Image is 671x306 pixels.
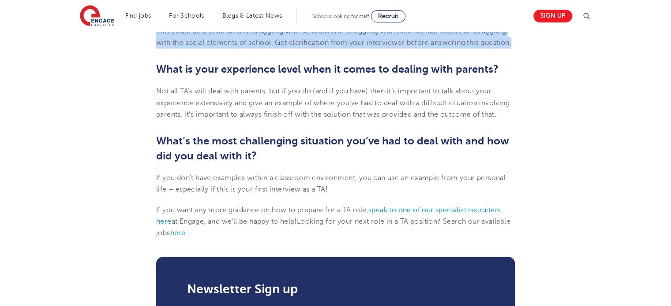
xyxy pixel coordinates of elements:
[378,13,398,19] span: Recruit
[185,229,187,237] span: .
[125,12,151,19] a: Find jobs
[156,87,510,118] span: Not all TA’s will deal with parents, but if you do (and if you have) then it’s important to talk ...
[312,13,369,19] span: Schools looking for staff
[156,63,499,75] b: What is your experience level when it comes to dealing with parents?
[156,218,510,237] span: Looking for your next role in a TA position? Search our available jobs
[169,12,204,19] a: For Schools
[187,283,484,295] h3: Newsletter Sign up
[156,206,501,225] span: If you want any more guidance on how to prepare for a TA role, at Engage, and we’ll be happy to h...
[80,5,114,27] img: Engage Education
[170,229,186,237] a: here
[371,10,405,22] a: Recruit
[156,135,509,162] b: What’s the most challenging situation you’ve had to deal with and how did you deal with it?
[533,10,572,22] a: Sign up
[222,12,282,19] a: Blogs & Latest News
[156,174,506,193] span: If you don’t have examples within a classroom environment, you can use an example from your perso...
